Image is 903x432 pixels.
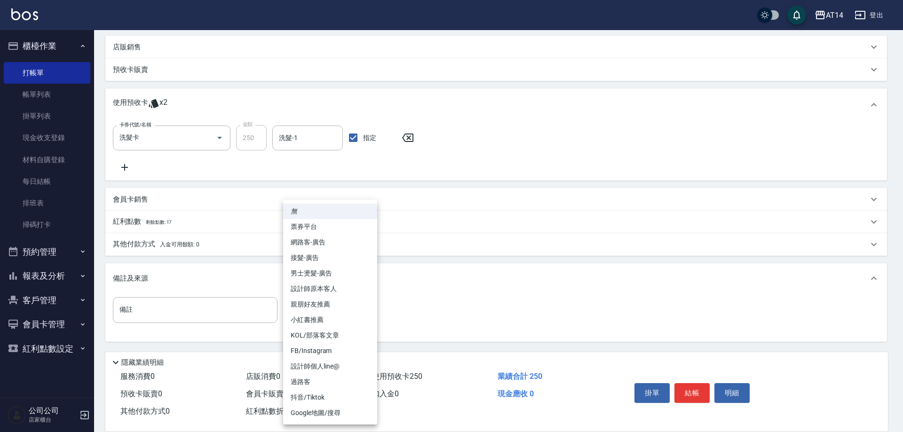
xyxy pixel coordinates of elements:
li: Google地圖/搜尋 [283,405,377,421]
li: 票券平台 [283,219,377,235]
li: 設計師個人line@ [283,359,377,374]
em: 無 [291,206,297,216]
li: 過路客 [283,374,377,390]
li: KOL/部落客文章 [283,328,377,343]
li: 設計師原本客人 [283,281,377,297]
li: 接髮-廣告 [283,250,377,266]
li: 抖音/Tiktok [283,390,377,405]
li: FB/Instagram [283,343,377,359]
li: 網路客-廣告 [283,235,377,250]
li: 小紅書推薦 [283,312,377,328]
li: 男士燙髮-廣告 [283,266,377,281]
li: 親朋好友推薦 [283,297,377,312]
